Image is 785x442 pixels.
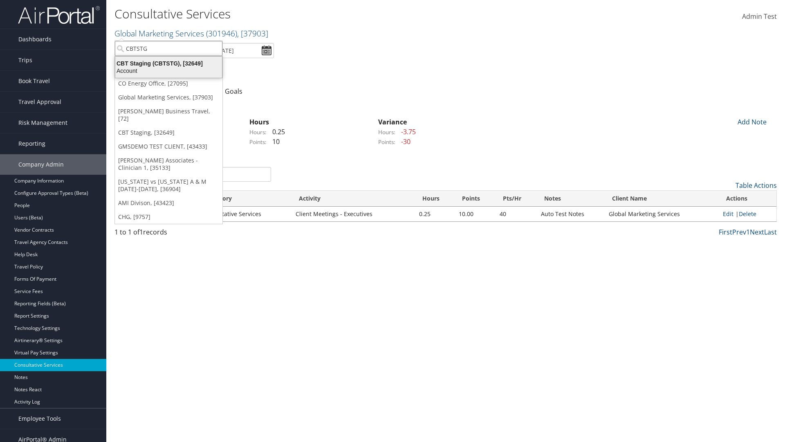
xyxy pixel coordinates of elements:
span: Dashboards [18,29,52,50]
span: 0.25 [268,127,285,136]
th: Category: activate to sort column ascending [199,191,292,207]
th: Actions [719,191,776,207]
span: Book Travel [18,71,50,91]
span: Travel Approval [18,92,61,112]
th: Points [455,191,496,207]
th: Pts/Hr [496,191,537,207]
a: Table Actions [736,181,777,190]
div: CBT Staging (CBTSTG), [32649] [110,60,227,67]
a: Admin Test [742,4,777,29]
a: Next [750,228,764,237]
span: Reporting [18,133,45,154]
span: 1 [139,228,143,237]
strong: Variance [378,117,407,126]
span: Admin Test [742,12,777,21]
td: | [719,207,776,221]
a: Delete [739,210,756,218]
a: CHG, [9757] [115,210,222,224]
label: Points: [378,138,395,146]
th: Hours [415,191,455,207]
td: Auto Test Notes [537,207,605,221]
a: Goals [225,87,242,96]
a: Global Marketing Services, [37903] [115,90,222,104]
td: Consultative Services [199,207,292,221]
h1: Consultative Services [114,5,556,23]
a: Edit [723,210,733,218]
span: 10 [268,137,280,146]
input: [DATE] - [DATE] [188,43,274,58]
a: CO Energy Office, [27095] [115,77,222,90]
a: First [719,228,732,237]
a: AMI Divison, [43423] [115,196,222,210]
a: CBT Staging, [32649] [115,126,222,140]
th: Notes [537,191,605,207]
a: Last [764,228,777,237]
a: GMSDEMO TEST CLIENT, [43433] [115,140,222,153]
th: Activity: activate to sort column ascending [292,191,415,207]
a: Global Marketing Services [114,28,268,39]
td: Global Marketing Services [605,207,718,221]
span: Risk Management [18,113,67,133]
span: Company Admin [18,154,64,175]
td: 40 [496,207,537,221]
strong: Hours [249,117,269,126]
span: Employee Tools [18,408,61,429]
a: [US_STATE] vs [US_STATE] A & M [DATE]-[DATE], [36904] [115,175,222,196]
div: 1 to 1 of records [114,227,271,241]
input: Search Accounts [115,41,222,56]
span: -3.75 [397,127,416,136]
label: Points: [249,138,267,146]
span: Trips [18,50,32,70]
span: ( 301946 ) [206,28,237,39]
label: Hours: [249,128,267,136]
a: [PERSON_NAME] Associates - Clinician 1, [35133] [115,153,222,175]
a: [PERSON_NAME] Business Travel, [72] [115,104,222,126]
span: , [ 37903 ] [237,28,268,39]
img: airportal-logo.png [18,5,100,25]
th: Client Name [605,191,718,207]
div: Account [110,67,227,74]
a: 1 [746,228,750,237]
td: 0.25 [415,207,455,221]
div: Add Note [732,117,771,127]
a: Prev [732,228,746,237]
span: -30 [397,137,410,146]
td: 10.00 [455,207,496,221]
label: Hours: [378,128,395,136]
td: Client Meetings - Executives [292,207,415,221]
